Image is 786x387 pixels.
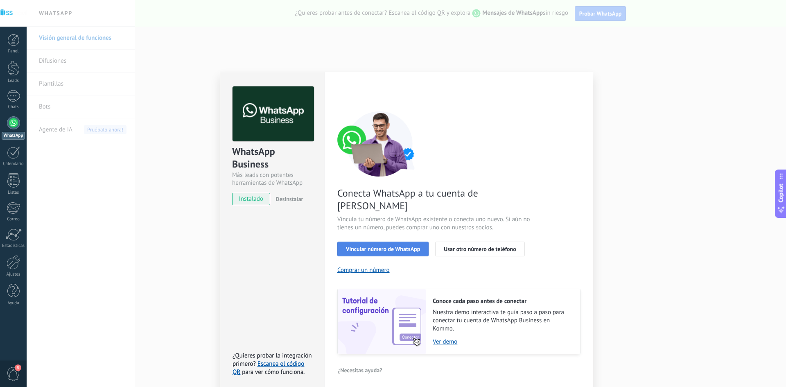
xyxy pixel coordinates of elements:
[337,187,532,212] span: Conecta WhatsApp a tu cuenta de [PERSON_NAME]
[2,301,25,306] div: Ayuda
[435,242,524,256] button: Usar otro número de teléfono
[232,171,313,187] div: Más leads con potentes herramientas de WhatsApp
[2,272,25,277] div: Ajustes
[2,49,25,54] div: Panel
[2,190,25,195] div: Listas
[337,266,390,274] button: Comprar un número
[337,242,429,256] button: Vincular número de WhatsApp
[433,338,572,346] a: Ver demo
[337,364,383,376] button: ¿Necesitas ayuda?
[232,145,313,171] div: WhatsApp Business
[338,367,382,373] span: ¿Necesitas ayuda?
[2,132,25,140] div: WhatsApp
[2,217,25,222] div: Correo
[233,86,314,142] img: logo_main.png
[444,246,516,252] span: Usar otro número de teléfono
[433,308,572,333] span: Nuestra demo interactiva te guía paso a paso para conectar tu cuenta de WhatsApp Business en Kommo.
[15,364,21,371] span: 3
[233,360,304,376] a: Escanea el código QR
[2,78,25,84] div: Leads
[233,193,270,205] span: instalado
[272,193,303,205] button: Desinstalar
[337,111,423,177] img: connect number
[777,183,785,202] span: Copilot
[337,215,532,232] span: Vincula tu número de WhatsApp existente o conecta uno nuevo. Si aún no tienes un número, puedes c...
[2,104,25,110] div: Chats
[433,297,572,305] h2: Conoce cada paso antes de conectar
[233,352,312,368] span: ¿Quieres probar la integración primero?
[2,161,25,167] div: Calendario
[242,368,305,376] span: para ver cómo funciona.
[2,243,25,249] div: Estadísticas
[346,246,420,252] span: Vincular número de WhatsApp
[276,195,303,203] span: Desinstalar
